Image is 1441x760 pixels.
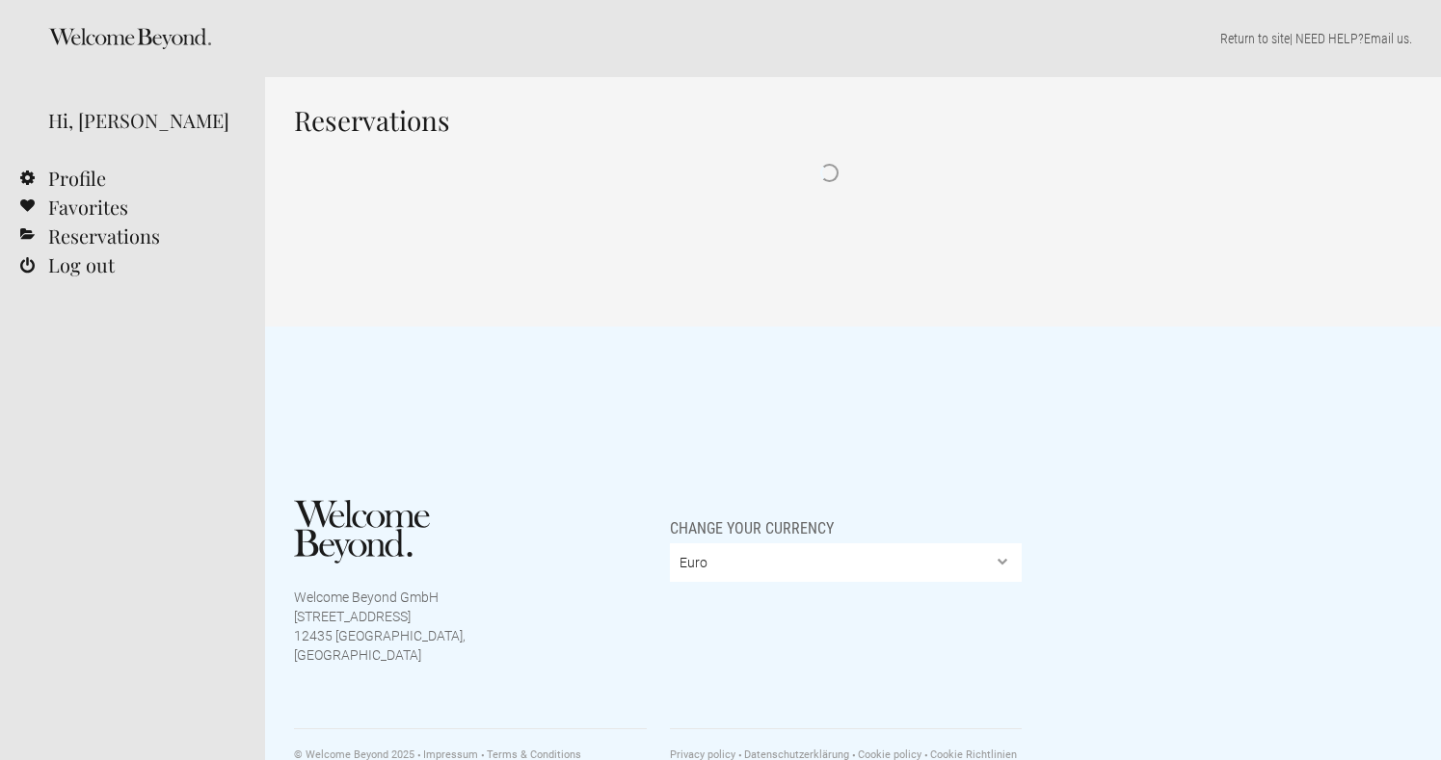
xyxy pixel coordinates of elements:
[670,543,1023,582] select: Change your currency
[294,106,1364,135] h1: Reservations
[48,106,236,135] div: Hi, [PERSON_NAME]
[294,500,430,563] img: Welcome Beyond
[294,29,1412,48] p: | NEED HELP? .
[1220,31,1290,46] a: Return to site
[1364,31,1409,46] a: Email us
[670,500,834,538] span: Change your currency
[294,588,466,665] p: Welcome Beyond GmbH [STREET_ADDRESS] 12435 [GEOGRAPHIC_DATA], [GEOGRAPHIC_DATA]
